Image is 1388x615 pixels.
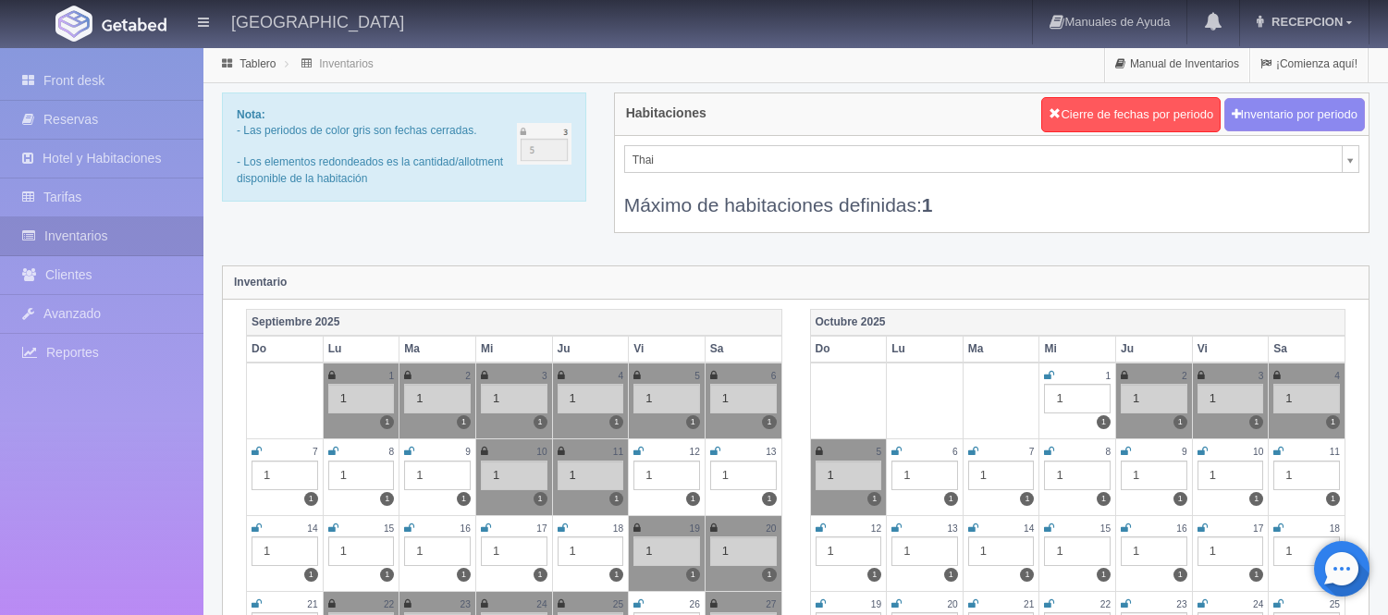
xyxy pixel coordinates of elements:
label: 1 [1173,415,1187,429]
img: Getabed [102,18,166,31]
small: 21 [1024,599,1034,609]
small: 1 [389,371,395,381]
small: 12 [690,447,700,457]
label: 1 [867,568,881,582]
div: 1 [968,536,1035,566]
small: 16 [1176,523,1186,534]
small: 22 [384,599,394,609]
div: 1 [1121,461,1187,490]
small: 7 [313,447,318,457]
label: 1 [762,568,776,582]
label: 1 [304,568,318,582]
label: 1 [1097,492,1111,506]
a: ¡Comienza aquí! [1250,46,1368,82]
div: 1 [558,536,624,566]
small: 13 [766,447,776,457]
small: 7 [1029,447,1035,457]
small: 23 [461,599,471,609]
label: 1 [1020,568,1034,582]
div: 1 [404,461,471,490]
span: Thai [633,146,1334,174]
div: 1 [968,461,1035,490]
small: 4 [619,371,624,381]
label: 1 [1326,415,1340,429]
a: Tablero [240,57,276,70]
small: 18 [1330,523,1340,534]
div: - Las periodos de color gris son fechas cerradas. - Los elementos redondeados es la cantidad/allo... [222,92,586,202]
div: 1 [481,461,547,490]
th: Ma [399,336,476,363]
small: 1 [1105,371,1111,381]
small: 12 [871,523,881,534]
label: 1 [867,492,881,506]
small: 23 [1176,599,1186,609]
small: 9 [1182,447,1187,457]
label: 1 [686,568,700,582]
label: 1 [762,492,776,506]
label: 1 [304,492,318,506]
div: 1 [252,461,318,490]
label: 1 [1249,568,1263,582]
small: 14 [307,523,317,534]
h4: [GEOGRAPHIC_DATA] [231,9,404,32]
small: 19 [690,523,700,534]
div: 1 [328,461,395,490]
label: 1 [534,415,547,429]
div: 1 [481,536,547,566]
div: 1 [1198,461,1264,490]
small: 4 [1334,371,1340,381]
label: 1 [1249,415,1263,429]
small: 8 [1105,447,1111,457]
label: 1 [686,492,700,506]
div: 1 [328,536,395,566]
div: 1 [1044,461,1111,490]
small: 3 [1259,371,1264,381]
small: 13 [947,523,957,534]
label: 1 [609,415,623,429]
small: 14 [1024,523,1034,534]
label: 1 [457,568,471,582]
h4: Habitaciones [626,106,706,120]
div: 1 [633,384,700,413]
small: 6 [771,371,777,381]
div: 1 [1273,384,1340,413]
small: 8 [389,447,395,457]
small: 21 [307,599,317,609]
label: 1 [1020,492,1034,506]
label: 1 [686,415,700,429]
label: 1 [1249,492,1263,506]
label: 1 [944,568,958,582]
label: 1 [1173,568,1187,582]
label: 1 [457,492,471,506]
small: 10 [1253,447,1263,457]
small: 17 [1253,523,1263,534]
div: 1 [633,536,700,566]
a: Thai [624,145,1359,173]
th: Vi [1192,336,1269,363]
label: 1 [457,415,471,429]
label: 1 [762,415,776,429]
img: Getabed [55,6,92,42]
div: 1 [404,536,471,566]
th: Ma [963,336,1039,363]
label: 1 [1097,415,1111,429]
div: 1 [558,384,624,413]
div: 1 [816,461,882,490]
b: 1 [922,194,933,215]
small: 15 [384,523,394,534]
small: 22 [1100,599,1111,609]
div: 1 [1198,536,1264,566]
small: 11 [1330,447,1340,457]
div: 1 [558,461,624,490]
small: 5 [694,371,700,381]
small: 10 [536,447,547,457]
a: Manual de Inventarios [1105,46,1249,82]
div: 1 [328,384,395,413]
small: 26 [690,599,700,609]
small: 15 [1100,523,1111,534]
th: Sa [705,336,781,363]
div: 1 [404,384,471,413]
label: 1 [609,492,623,506]
div: 1 [710,536,777,566]
small: 3 [542,371,547,381]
